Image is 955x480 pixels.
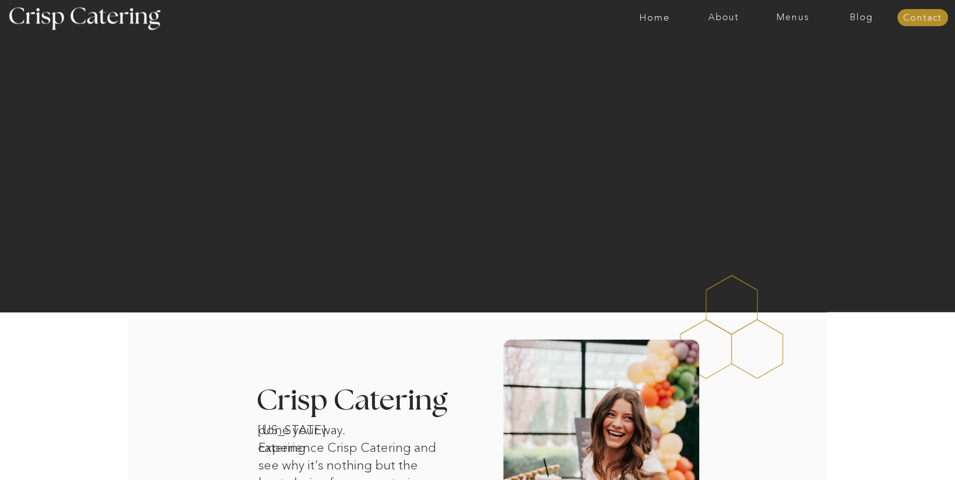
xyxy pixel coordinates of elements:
[827,13,896,23] a: Blog
[758,13,827,23] a: Menus
[256,386,473,416] h3: Crisp Catering
[258,421,362,434] h1: [US_STATE] catering
[897,13,948,23] a: Contact
[854,430,955,480] iframe: podium webchat widget bubble
[620,13,689,23] a: Home
[689,13,758,23] a: About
